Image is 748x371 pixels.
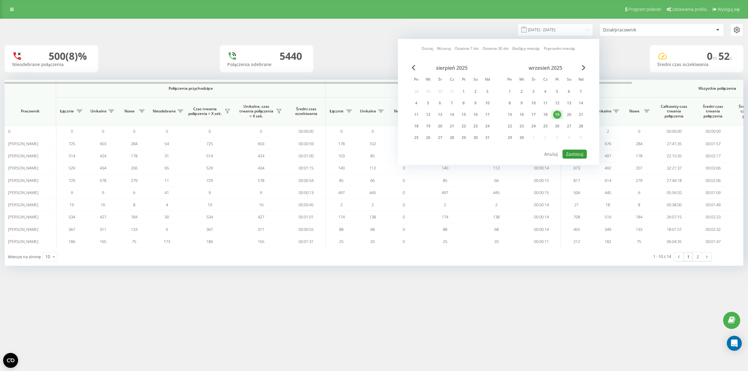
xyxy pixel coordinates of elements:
[206,141,213,146] span: 725
[69,153,75,159] span: 514
[693,137,732,150] td: 00:01:57
[71,190,73,195] span: 9
[483,99,491,107] div: 10
[482,121,493,131] div: ndz 24 sie 2025
[434,133,446,142] div: śr 27 sie 2025
[504,87,516,96] div: pon 1 wrz 2025
[131,153,137,159] span: 178
[693,199,732,211] td: 00:01:49
[727,336,742,351] div: Open Intercom Messenger
[636,178,642,183] span: 279
[424,134,432,142] div: 26
[693,252,702,261] a: 2
[506,99,514,107] div: 8
[412,65,415,70] span: Previous Month
[422,98,434,108] div: wt 5 sie 2025
[458,110,470,119] div: pt 15 sie 2025
[338,165,345,171] span: 140
[69,141,75,146] span: 725
[553,75,562,85] abbr: piątek
[446,121,458,131] div: czw 21 sie 2025
[70,202,74,207] span: 19
[412,111,420,119] div: 11
[458,87,470,96] div: pt 1 sie 2025
[605,165,611,171] span: 492
[8,178,38,183] span: [PERSON_NAME]
[470,121,482,131] div: sob 23 sie 2025
[603,27,678,33] div: Dział/pracownik
[410,65,493,71] div: sierpień 2025
[605,190,611,195] span: 445
[505,75,515,85] abbr: poniedziałek
[693,150,732,162] td: 00:02:17
[472,88,480,96] div: 2
[403,202,405,207] span: 0
[436,99,444,107] div: 6
[436,122,444,130] div: 20
[287,162,326,174] td: 00:01:15
[460,134,468,142] div: 29
[607,128,609,134] span: 2
[59,109,75,114] span: Łącznie
[659,104,689,119] span: Całkowity czas trwania połączenia
[410,98,422,108] div: pon 4 sie 2025
[654,174,693,186] td: 27:44:18
[69,165,75,171] span: 529
[101,202,105,207] span: 16
[340,128,343,134] span: 0
[287,187,326,199] td: 00:00:13
[208,202,212,207] span: 19
[412,99,420,107] div: 4
[683,252,693,261] a: 1
[565,88,573,96] div: 6
[504,110,516,119] div: pon 15 wrz 2025
[209,190,211,195] span: 9
[516,110,528,119] div: wt 16 wrz 2025
[504,121,516,131] div: pon 22 wrz 2025
[628,7,661,12] span: Program poleceń
[528,87,539,96] div: śr 3 wrz 2025
[372,202,374,207] span: 2
[260,190,262,195] span: 9
[133,190,135,195] span: 6
[563,121,575,131] div: sob 27 wrz 2025
[410,110,422,119] div: pon 11 sie 2025
[460,111,468,119] div: 15
[45,254,50,260] div: 10
[563,150,587,159] button: Zastosuj
[434,98,446,108] div: śr 6 sie 2025
[472,134,480,142] div: 30
[493,165,500,171] span: 112
[654,199,693,211] td: 00:38:00
[553,122,561,130] div: 26
[595,109,611,114] span: Unikalne
[516,87,528,96] div: wt 2 wrz 2025
[69,178,75,183] span: 729
[403,178,405,183] span: 0
[434,121,446,131] div: śr 20 sie 2025
[133,128,135,134] span: 0
[577,122,585,130] div: 28
[575,121,587,131] div: ndz 28 wrz 2025
[472,122,480,130] div: 23
[403,190,405,195] span: 0
[443,178,447,183] span: 85
[165,165,169,171] span: 65
[412,122,420,130] div: 18
[100,165,106,171] span: 434
[504,133,516,142] div: pon 29 wrz 2025
[424,75,433,85] abbr: wtorek
[340,202,343,207] span: 2
[483,122,491,130] div: 24
[424,111,432,119] div: 12
[436,111,444,119] div: 13
[369,165,376,171] span: 112
[654,162,693,174] td: 32:21:37
[636,141,642,146] span: 284
[577,99,585,107] div: 14
[638,128,640,134] span: 0
[446,98,458,108] div: czw 7 sie 2025
[338,153,345,159] span: 103
[227,62,306,67] div: Połączenia odebrane
[206,178,213,183] span: 729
